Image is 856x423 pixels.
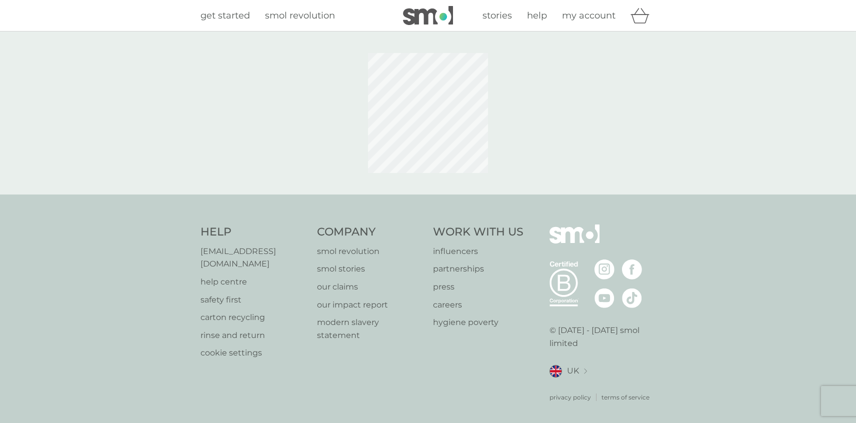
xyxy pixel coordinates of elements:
a: carton recycling [200,311,307,324]
img: select a new location [584,368,587,374]
a: press [433,280,523,293]
a: cookie settings [200,346,307,359]
img: visit the smol Facebook page [622,259,642,279]
a: get started [200,8,250,23]
h4: Work With Us [433,224,523,240]
span: stories [482,10,512,21]
span: UK [567,364,579,377]
a: our impact report [317,298,423,311]
a: modern slavery statement [317,316,423,341]
img: UK flag [549,365,562,377]
img: visit the smol Instagram page [594,259,614,279]
span: help [527,10,547,21]
a: help centre [200,275,307,288]
a: smol revolution [317,245,423,258]
a: my account [562,8,615,23]
div: basket [630,5,655,25]
a: smol revolution [265,8,335,23]
a: partnerships [433,262,523,275]
img: visit the smol Tiktok page [622,288,642,308]
img: smol [549,224,599,258]
a: rinse and return [200,329,307,342]
img: smol [403,6,453,25]
a: stories [482,8,512,23]
span: get started [200,10,250,21]
a: influencers [433,245,523,258]
a: privacy policy [549,392,591,402]
h4: Help [200,224,307,240]
a: our claims [317,280,423,293]
a: hygiene poverty [433,316,523,329]
a: careers [433,298,523,311]
span: smol revolution [265,10,335,21]
a: smol stories [317,262,423,275]
a: help [527,8,547,23]
p: © [DATE] - [DATE] smol limited [549,324,656,349]
img: visit the smol Youtube page [594,288,614,308]
a: safety first [200,293,307,306]
a: terms of service [601,392,649,402]
span: my account [562,10,615,21]
h4: Company [317,224,423,240]
a: [EMAIL_ADDRESS][DOMAIN_NAME] [200,245,307,270]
